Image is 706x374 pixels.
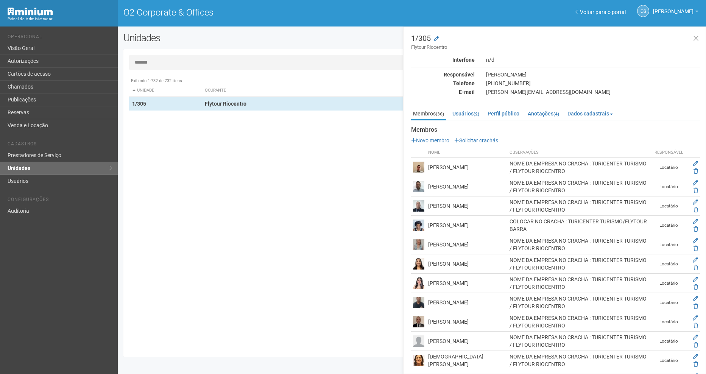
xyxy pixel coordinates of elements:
[693,334,698,340] a: Editar membro
[413,181,424,192] img: user.png
[8,34,112,42] li: Operacional
[411,126,700,133] strong: Membros
[694,342,698,348] a: Excluir membro
[486,108,521,119] a: Perfil público
[426,196,508,216] td: [PERSON_NAME]
[694,303,698,309] a: Excluir membro
[413,258,424,270] img: user.png
[411,44,700,51] small: Flytour Riocentro
[413,277,424,289] img: user.png
[202,84,452,97] th: Ocupante: activate to sort column ascending
[693,218,698,224] a: Editar membro
[413,239,424,250] img: user.png
[650,158,688,177] td: Locatário
[413,297,424,308] img: user.png
[693,161,698,167] a: Editar membro
[426,332,508,351] td: [PERSON_NAME]
[650,196,688,216] td: Locatário
[413,335,424,347] img: user.png
[653,1,694,14] span: Gabriela Souza
[405,71,480,78] div: Responsável
[650,235,688,254] td: Locatário
[650,148,688,158] th: Responsável
[454,137,498,143] a: Solicitar crachás
[694,168,698,174] a: Excluir membro
[480,89,706,95] div: [PERSON_NAME][EMAIL_ADDRESS][DOMAIN_NAME]
[508,158,650,177] td: NOME DA EMPRESA NO CRACHA : TURICENTER TURISMO / FLYTOUR RIOCENTRO
[426,351,508,370] td: [DEMOGRAPHIC_DATA][PERSON_NAME]
[426,254,508,274] td: [PERSON_NAME]
[426,158,508,177] td: [PERSON_NAME]
[480,80,706,87] div: [PHONE_NUMBER]
[508,351,650,370] td: NOME DA EMPRESA NO CRACHA : TURICENTER TURISMO / FLYTOUR RIOCENTRO
[508,332,650,351] td: NOME DA EMPRESA NO CRACHA : TURICENTER TURISMO / FLYTOUR RIOCENTRO
[508,293,650,312] td: NOME DA EMPRESA NO CRACHA : TURICENTER TURISMO / FLYTOUR RIOCENTRO
[413,355,424,366] img: user.png
[693,296,698,302] a: Editar membro
[426,312,508,332] td: [PERSON_NAME]
[129,78,696,84] div: Exibindo 1-732 de 732 itens
[694,265,698,271] a: Excluir membro
[693,354,698,360] a: Editar membro
[694,323,698,329] a: Excluir membro
[650,177,688,196] td: Locatário
[436,111,444,117] small: (36)
[650,254,688,274] td: Locatário
[8,197,112,205] li: Configurações
[575,9,626,15] a: Voltar para o portal
[426,235,508,254] td: [PERSON_NAME]
[650,332,688,351] td: Locatário
[694,187,698,193] a: Excluir membro
[405,56,480,63] div: Interfone
[693,315,698,321] a: Editar membro
[411,108,446,120] a: Membros(36)
[650,216,688,235] td: Locatário
[508,216,650,235] td: COLOCAR NO CRACHA : TURICENTER TURISMO/FLYTOUR BARRA
[426,216,508,235] td: [PERSON_NAME]
[405,89,480,95] div: E-mail
[694,226,698,232] a: Excluir membro
[450,108,481,119] a: Usuários(2)
[694,284,698,290] a: Excluir membro
[693,257,698,263] a: Editar membro
[413,220,424,231] img: user.png
[8,16,112,22] div: Painel do Administrador
[553,111,559,117] small: (4)
[508,312,650,332] td: NOME DA EMPRESA NO CRACHA : TURICENTER TURISMO / FLYTOUR RIOCENTRO
[123,8,406,17] h1: O2 Corporate & Offices
[426,293,508,312] td: [PERSON_NAME]
[123,32,357,44] h2: Unidades
[637,5,649,17] a: GS
[693,180,698,186] a: Editar membro
[8,141,112,149] li: Cadastros
[480,56,706,63] div: n/d
[694,245,698,251] a: Excluir membro
[508,148,650,158] th: Observações
[413,200,424,212] img: user.png
[405,80,480,87] div: Telefone
[411,34,700,51] h3: 1/305
[653,9,698,16] a: [PERSON_NAME]
[413,162,424,173] img: user.png
[411,137,449,143] a: Novo membro
[693,238,698,244] a: Editar membro
[508,196,650,216] td: NOME DA EMPRESA NO CRACHA : TURICENTER TURISMO / FLYTOUR RIOCENTRO
[508,177,650,196] td: NOME DA EMPRESA NO CRACHA : TURICENTER TURISMO / FLYTOUR RIOCENTRO
[426,148,508,158] th: Nome
[205,101,246,107] strong: Flytour Riocentro
[508,274,650,293] td: NOME DA EMPRESA NO CRACHA : TURICENTER TURISMO / FLYTOUR RIOCENTRO
[566,108,615,119] a: Dados cadastrais
[132,101,146,107] strong: 1/305
[426,177,508,196] td: [PERSON_NAME]
[650,274,688,293] td: Locatário
[480,71,706,78] div: [PERSON_NAME]
[650,312,688,332] td: Locatário
[694,361,698,367] a: Excluir membro
[694,207,698,213] a: Excluir membro
[650,351,688,370] td: Locatário
[693,276,698,282] a: Editar membro
[508,235,650,254] td: NOME DA EMPRESA NO CRACHA : TURICENTER TURISMO / FLYTOUR RIOCENTRO
[650,293,688,312] td: Locatário
[474,111,479,117] small: (2)
[526,108,561,119] a: Anotações(4)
